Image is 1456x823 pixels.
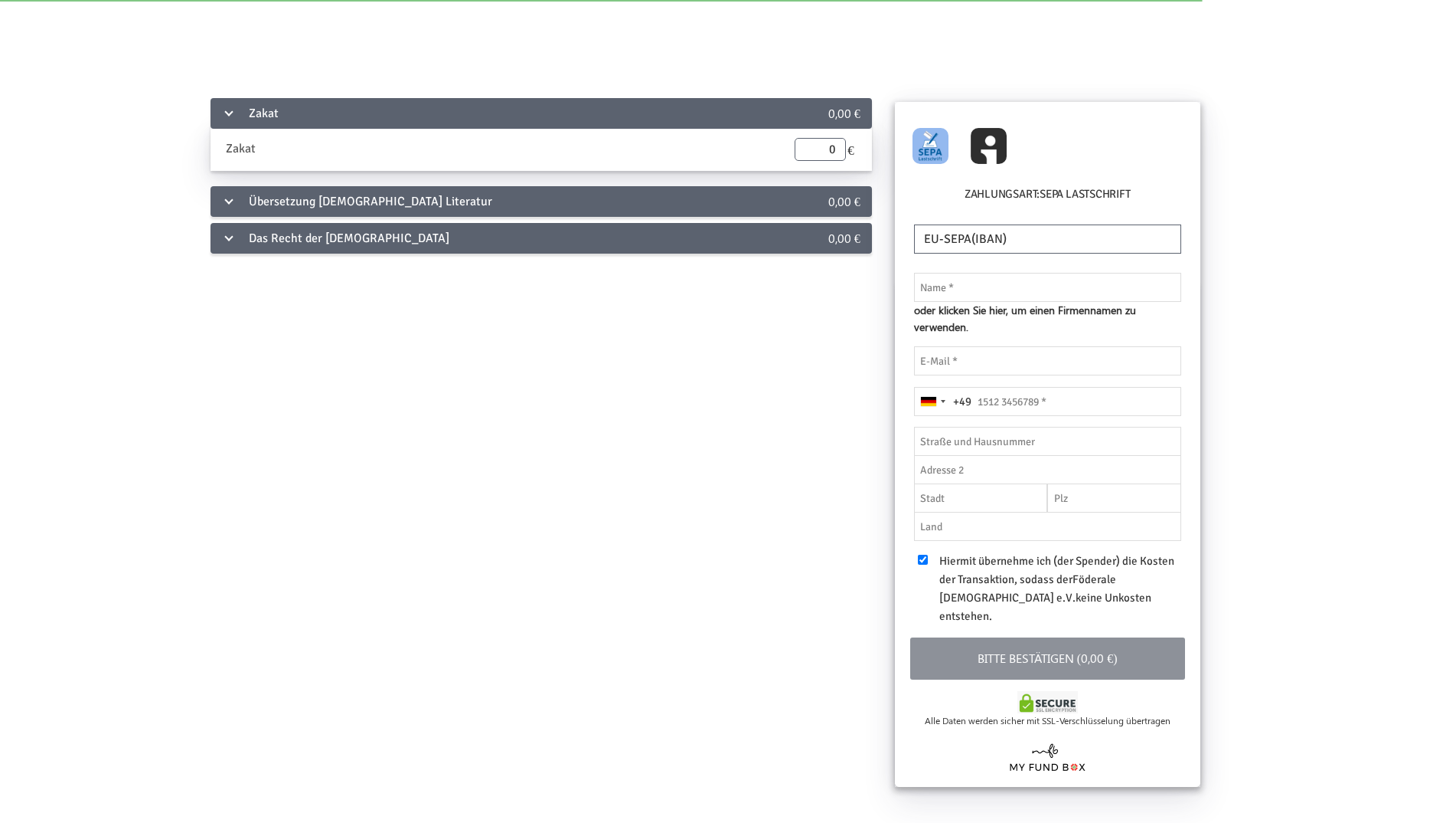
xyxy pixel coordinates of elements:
input: Adresse 2 [914,455,1181,484]
label: SEPA Lastschrift [1040,185,1130,203]
button: Selected country [915,388,971,415]
img: GC_InstantBankPay [971,128,1007,164]
span: € [846,138,856,161]
span: 0,00 € [828,193,860,209]
span: 0,00 € [828,230,860,246]
img: GOCARDLESS [912,128,948,164]
input: 1512 3456789 * [914,387,1181,416]
input: Stadt [914,484,1048,513]
span: 0,00 € [828,105,860,121]
input: Name * [914,273,1181,302]
div: +49 [953,393,971,411]
span: oder klicken Sie hier, um einen Firmennamen zu verwenden. [914,302,1181,335]
input: Straße und Hausnummer [914,427,1181,456]
button: Bitte bestätigen (0,00 €) [910,638,1185,680]
div: Alle Daten werden sicher mit SSL-Verschlüsselung übertragen [910,713,1185,727]
div: Zakat [211,98,774,129]
input: Land [914,512,1181,541]
input: E-Mail * [914,346,1181,375]
div: Das Recht der [DEMOGRAPHIC_DATA] [211,223,774,254]
h6: Zahlungsart: [910,185,1185,209]
div: Zakat [214,139,566,159]
span: Hiermit übernehme ich (der Spender) die Kosten der Transaktion, sodass der keine Unkosten entstehen. [939,554,1174,623]
div: Übersetzung [DEMOGRAPHIC_DATA] Literatur [211,186,774,217]
input: Plz [1047,484,1181,513]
